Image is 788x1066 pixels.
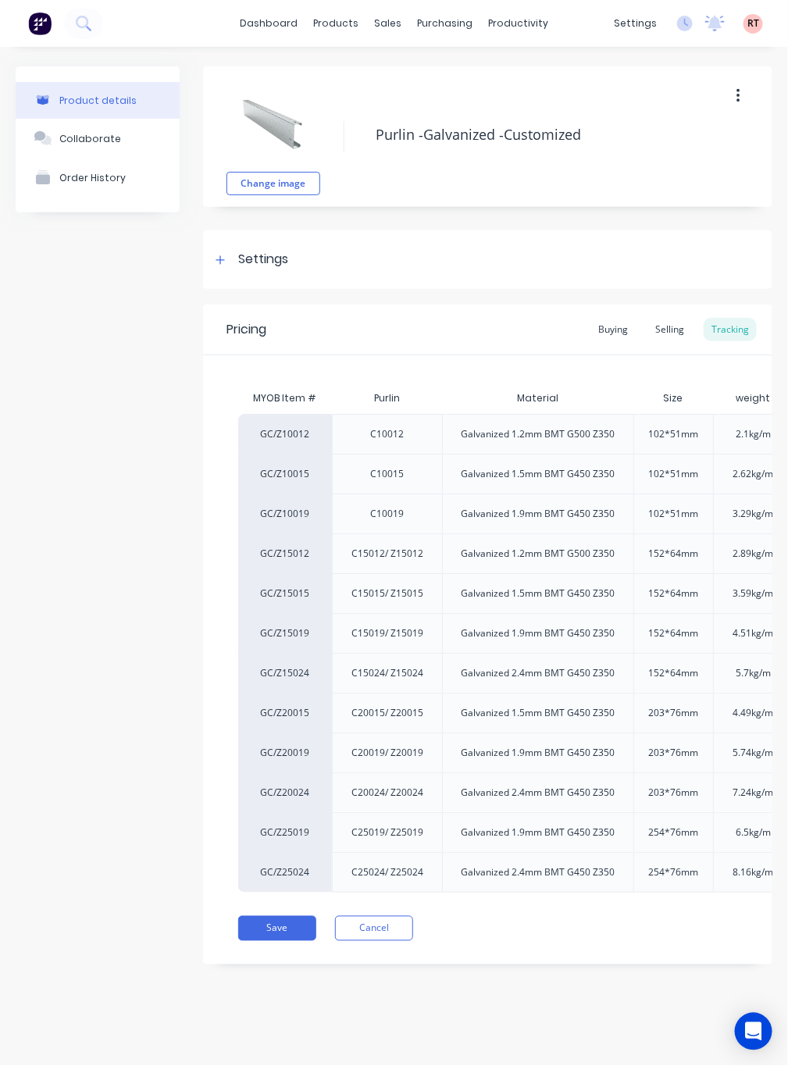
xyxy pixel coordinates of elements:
div: Open Intercom Messenger [735,1013,772,1050]
div: 2.62kg/m [733,467,774,481]
img: Factory [28,12,52,35]
button: Product details [16,82,180,119]
div: 5.74kg/m [733,746,774,760]
div: 102*51mm [649,507,699,521]
div: 102*51mm [649,467,699,481]
div: 102*51mm [649,427,699,441]
div: Galvanized 1.5mm BMT G450 Z350 [462,586,615,601]
div: GC/Z20015 [238,693,332,733]
div: 152*64mm [649,586,699,601]
div: MYOB Item # [238,383,332,414]
div: 203*76mm [649,746,699,760]
div: 152*64mm [649,626,699,640]
div: 8.16kg/m [733,865,774,879]
div: Galvanized 2.4mm BMT G450 Z350 [462,865,615,879]
div: Galvanized 1.2mm BMT G500 Z350 [462,547,615,561]
div: 4.49kg/m [733,706,774,720]
div: products [305,12,366,35]
div: Purlin [362,379,412,418]
div: Product details [59,94,137,106]
div: C20019/ Z20019 [351,746,423,760]
span: RT [747,16,759,30]
div: C20024/ Z20024 [351,786,423,800]
div: GC/Z15015 [238,573,332,613]
div: settings [606,12,665,35]
div: 203*76mm [649,706,699,720]
div: GC/Z20019 [238,733,332,772]
div: C10012 [371,427,405,441]
div: Galvanized 1.9mm BMT G450 Z350 [462,825,615,840]
div: 254*76mm [649,865,699,879]
div: GC/Z25019 [238,812,332,852]
div: 254*76mm [649,825,699,840]
div: Galvanized 1.9mm BMT G450 Z350 [462,626,615,640]
div: Order History [59,172,126,184]
div: 3.29kg/m [733,507,774,521]
div: Galvanized 2.4mm BMT G450 Z350 [462,666,615,680]
div: 2.89kg/m [733,547,774,561]
img: file [234,86,312,164]
button: Change image [226,172,320,195]
button: Save [238,916,316,941]
div: 152*64mm [649,666,699,680]
div: Galvanized 1.5mm BMT G450 Z350 [462,706,615,720]
div: sales [366,12,409,35]
div: C15012/ Z15012 [351,547,423,561]
div: GC/Z10015 [238,454,332,494]
div: GC/Z10012 [238,414,332,454]
div: Settings [238,250,288,269]
div: 5.7kg/m [736,666,771,680]
div: C15024/ Z15024 [351,666,423,680]
div: 3.59kg/m [733,586,774,601]
div: 4.51kg/m [733,626,774,640]
div: Galvanized 1.5mm BMT G450 Z350 [462,467,615,481]
div: weight [723,379,783,418]
div: Galvanized 2.4mm BMT G450 Z350 [462,786,615,800]
div: Size [651,379,696,418]
button: Collaborate [16,119,180,158]
div: C15019/ Z15019 [351,626,423,640]
div: Selling [647,318,692,341]
div: C10015 [371,467,405,481]
textarea: Purlin -Galvanized -Customized [368,116,749,153]
div: 7.24kg/m [733,786,774,800]
div: purchasing [409,12,480,35]
div: Galvanized 1.9mm BMT G450 Z350 [462,507,615,521]
div: 203*76mm [649,786,699,800]
div: Galvanized 1.2mm BMT G500 Z350 [462,427,615,441]
div: Collaborate [59,133,121,144]
button: Order History [16,158,180,197]
div: 6.5kg/m [736,825,771,840]
div: 152*64mm [649,547,699,561]
div: productivity [480,12,556,35]
div: GC/Z15012 [238,533,332,573]
div: Galvanized 1.9mm BMT G450 Z350 [462,746,615,760]
a: dashboard [232,12,305,35]
div: Tracking [704,318,757,341]
div: C10019 [371,507,405,521]
div: 2.1kg/m [736,427,771,441]
button: Cancel [335,916,413,941]
div: C25024/ Z25024 [351,865,423,879]
div: GC/Z15024 [238,653,332,693]
div: GC/Z15019 [238,613,332,653]
div: Material [505,379,571,418]
div: GC/Z10019 [238,494,332,533]
div: Buying [590,318,636,341]
div: C20015/ Z20015 [351,706,423,720]
div: Pricing [226,320,266,339]
div: C15015/ Z15015 [351,586,423,601]
div: GC/Z25024 [238,852,332,893]
div: fileChange image [226,78,320,195]
div: C25019/ Z25019 [351,825,423,840]
div: GC/Z20024 [238,772,332,812]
